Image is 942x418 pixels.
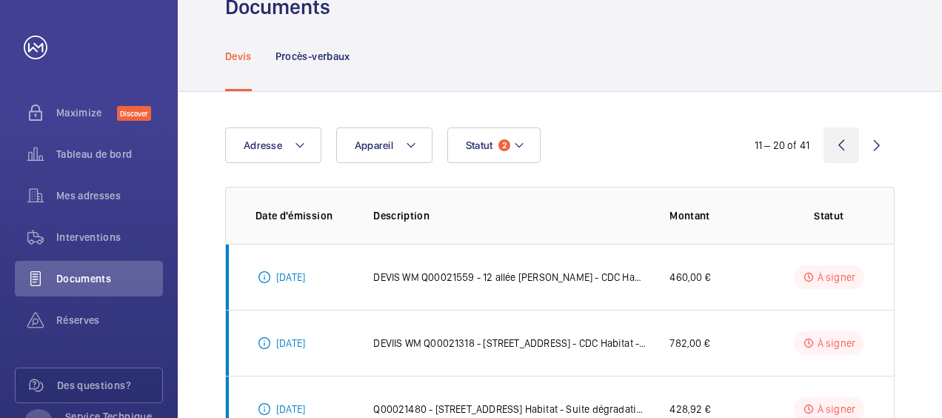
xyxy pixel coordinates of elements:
span: Mes adresses [56,188,163,203]
p: Description [373,208,646,223]
div: 11 – 20 of 41 [755,138,809,153]
span: Tableau de bord [56,147,163,162]
p: À signer [818,270,855,285]
span: Discover [117,106,151,121]
span: Maximize [56,105,117,120]
p: Q00021480 - [STREET_ADDRESS] Habitat - Suite dégradation [373,402,646,417]
p: Devis [225,49,252,64]
span: Des questions? [57,378,162,393]
p: 782,00 € [669,336,709,351]
span: Interventions [56,230,163,245]
p: DEVIIS WM Q00021318 - [STREET_ADDRESS] - CDC Habitat - Porte machinerie [373,336,646,351]
button: Adresse [225,127,321,163]
p: Date d'émission [255,208,350,223]
p: À signer [818,402,855,417]
span: Appareil [355,139,393,151]
button: Appareil [336,127,432,163]
p: DEVIS WM Q00021559 - 12 allée [PERSON_NAME] - CDC Habitat - Coffre [373,270,646,285]
span: Documents [56,271,163,286]
p: [DATE] [276,336,305,351]
p: À signer [818,336,855,351]
p: Montant [669,208,769,223]
p: [DATE] [276,270,305,285]
p: Procès-verbaux [275,49,350,64]
span: Statut [466,139,493,151]
p: Statut [794,208,864,223]
p: 428,92 € [669,402,709,417]
p: 460,00 € [669,270,709,285]
p: [DATE] [276,402,305,417]
span: Adresse [244,139,282,151]
span: 2 [498,139,510,151]
span: Réserves [56,313,163,328]
button: Statut 2 [447,127,541,163]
